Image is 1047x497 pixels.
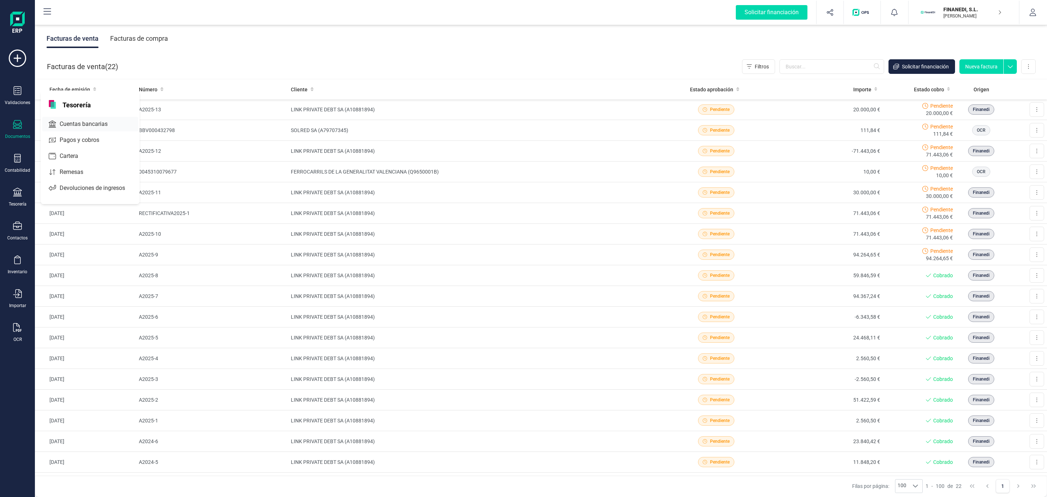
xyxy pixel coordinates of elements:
[936,482,944,490] span: 100
[930,247,953,255] span: Pendiente
[7,235,28,241] div: Contactos
[772,141,883,162] td: -71.443,06 €
[47,29,99,48] div: Facturas de venta
[772,452,883,473] td: 11.848,20 €
[136,203,288,224] td: RECTIFICATIVA2025-1
[772,162,883,182] td: 10,00 €
[288,286,661,307] td: LINK PRIVATE DEBT SA (A10881894)
[136,473,288,493] td: A2024-4
[973,314,990,320] span: Finanedi
[35,203,136,224] td: [DATE]
[35,141,136,162] td: [DATE]
[136,410,288,431] td: A2025-1
[977,127,986,134] span: OCR
[902,63,949,70] span: Solicitar financiación
[710,148,730,154] span: Pendiente
[930,123,953,130] span: Pendiente
[35,369,136,390] td: [DATE]
[779,59,884,74] input: Buscar...
[35,452,136,473] td: [DATE]
[288,307,661,327] td: LINK PRIVATE DEBT SA (A10881894)
[973,251,990,258] span: Finanedi
[288,431,661,452] td: LINK PRIVATE DEBT SA (A10881894)
[710,189,730,196] span: Pendiente
[288,203,661,224] td: LINK PRIVATE DEBT SA (A10881894)
[710,438,730,445] span: Pendiente
[956,482,962,490] span: 22
[288,182,661,203] td: LINK PRIVATE DEBT SA (A10881894)
[772,203,883,224] td: 71.443,06 €
[888,59,955,74] button: Solicitar financiación
[136,265,288,286] td: A2025-8
[288,120,661,141] td: SOLRED SA (A79707345)
[736,5,807,20] div: Solicitar financiación
[13,337,22,342] div: OCR
[288,244,661,265] td: LINK PRIVATE DEBT SA (A10881894)
[710,272,730,279] span: Pendiente
[933,396,953,403] span: Cobrado
[35,120,136,141] td: [DATE]
[926,482,928,490] span: 1
[108,61,116,72] span: 22
[853,86,871,93] span: Importe
[772,286,883,307] td: 94.367,24 €
[58,100,95,109] span: Tesorería
[136,286,288,307] td: A2025-7
[772,348,883,369] td: 2.560,50 €
[917,1,1010,24] button: FIFINANEDI, S.L.[PERSON_NAME]
[710,127,730,134] span: Pendiente
[710,106,730,113] span: Pendiente
[772,431,883,452] td: 23.840,42 €
[35,244,136,265] td: [DATE]
[710,459,730,465] span: Pendiente
[772,120,883,141] td: 111,84 €
[690,86,733,93] span: Estado aprobación
[933,417,953,424] span: Cobrado
[291,86,308,93] span: Cliente
[936,172,953,179] span: 10,00 €
[959,59,1003,74] button: Nueva factura
[973,438,990,445] span: Finanedi
[947,482,953,490] span: de
[930,185,953,192] span: Pendiente
[1027,479,1040,493] button: Last Page
[35,307,136,327] td: [DATE]
[926,151,953,158] span: 71.443,06 €
[926,213,953,220] span: 71.443,06 €
[710,355,730,362] span: Pendiente
[8,269,27,275] div: Inventario
[926,192,953,200] span: 30.000,00 €
[35,473,136,493] td: [DATE]
[35,348,136,369] td: [DATE]
[136,162,288,182] td: 0045310079677
[35,99,136,120] td: [DATE]
[49,86,90,93] span: Fecha de emisión
[288,390,661,410] td: LINK PRIVATE DEBT SA (A10881894)
[973,459,990,465] span: Finanedi
[974,86,989,93] span: Origen
[772,327,883,348] td: 24.468,11 €
[136,224,288,244] td: A2025-10
[926,110,953,117] span: 20.000,00 €
[930,164,953,172] span: Pendiente
[926,234,953,241] span: 71.443,06 €
[710,231,730,237] span: Pendiente
[933,130,953,138] span: 111,84 €
[136,141,288,162] td: A2025-12
[35,162,136,182] td: [DATE]
[288,348,661,369] td: LINK PRIVATE DEBT SA (A10881894)
[288,369,661,390] td: LINK PRIVATE DEBT SA (A10881894)
[772,473,883,493] td: 6.909,70 €
[710,397,730,403] span: Pendiente
[1011,479,1025,493] button: Next Page
[710,293,730,299] span: Pendiente
[853,9,872,16] img: Logo de OPS
[973,210,990,216] span: Finanedi
[710,376,730,382] span: Pendiente
[895,480,908,493] span: 100
[288,452,661,473] td: LINK PRIVATE DEBT SA (A10881894)
[136,452,288,473] td: A2024-5
[710,314,730,320] span: Pendiente
[136,244,288,265] td: A2025-9
[973,334,990,341] span: Finanedi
